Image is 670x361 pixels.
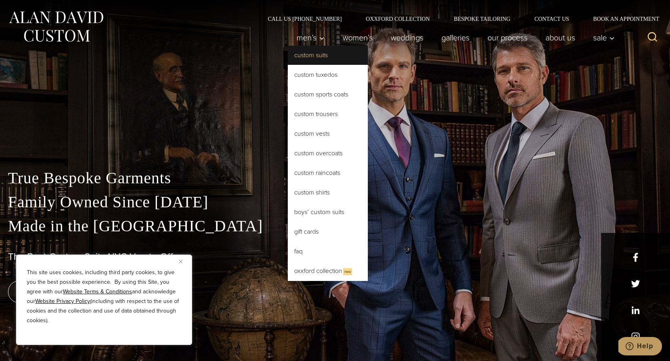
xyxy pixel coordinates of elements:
[8,281,120,303] a: book an appointment
[256,16,662,22] nav: Secondary Navigation
[179,257,189,266] button: Close
[288,30,619,46] nav: Primary Navigation
[8,166,662,238] p: True Bespoke Garments Family Owned Since [DATE] Made in the [GEOGRAPHIC_DATA]
[643,28,662,47] button: View Search Form
[433,30,479,46] a: Galleries
[442,16,522,22] a: Bespoke Tailoring
[618,337,662,357] iframe: Opens a widget where you can chat to one of our agents
[288,65,368,84] a: Custom Tuxedos
[288,104,368,124] a: Custom Trousers
[288,30,334,46] button: Men’s sub menu toggle
[35,297,90,305] a: Website Privacy Policy
[584,30,619,46] button: Sale sub menu toggle
[8,9,104,44] img: Alan David Custom
[288,261,368,281] a: Oxxford CollectionNew
[479,30,537,46] a: Our Process
[288,203,368,222] a: Boys’ Custom Suits
[288,242,368,261] a: FAQ
[27,268,181,325] p: This site uses cookies, including third party cookies, to give you the best possible experience. ...
[522,16,581,22] a: Contact Us
[288,124,368,143] a: Custom Vests
[288,163,368,183] a: Custom Raincoats
[334,30,382,46] a: Women’s
[179,260,183,263] img: Close
[581,16,662,22] a: Book an Appointment
[63,287,132,296] a: Website Terms & Conditions
[354,16,442,22] a: Oxxford Collection
[288,183,368,202] a: Custom Shirts
[8,251,662,263] h1: The Best Custom Suits NYC Has to Offer
[343,268,352,275] span: New
[537,30,584,46] a: About Us
[288,85,368,104] a: Custom Sports Coats
[288,144,368,163] a: Custom Overcoats
[288,222,368,241] a: Gift Cards
[288,46,368,65] a: Custom Suits
[256,16,354,22] a: Call Us [PHONE_NUMBER]
[382,30,433,46] a: weddings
